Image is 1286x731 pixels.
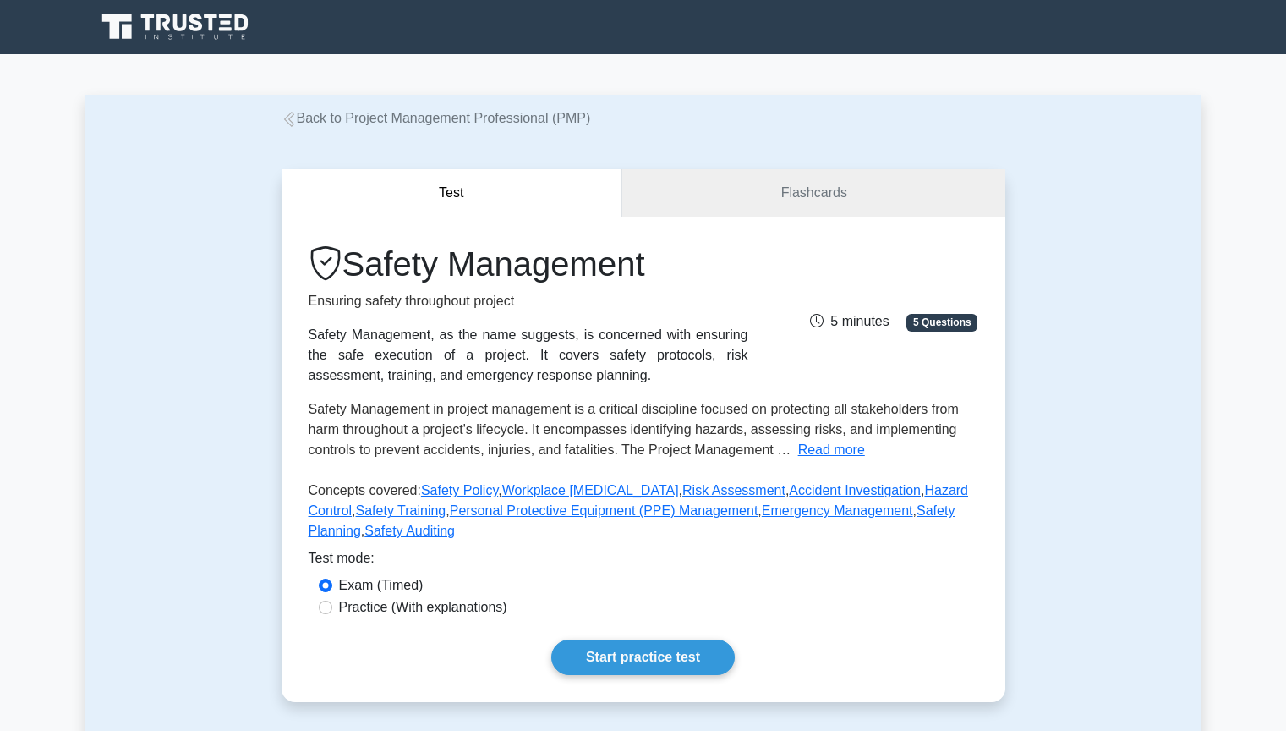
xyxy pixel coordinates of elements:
[810,314,889,328] span: 5 minutes
[309,402,959,457] span: Safety Management in project management is a critical discipline focused on protecting all stakeh...
[309,325,748,386] div: Safety Management, as the name suggests, is concerned with ensuring the safe execution of a proje...
[421,483,498,497] a: Safety Policy
[364,524,455,538] a: Safety Auditing
[282,111,591,125] a: Back to Project Management Professional (PMP)
[309,291,748,311] p: Ensuring safety throughout project
[502,483,679,497] a: Workplace [MEDICAL_DATA]
[906,314,977,331] span: 5 Questions
[282,169,623,217] button: Test
[622,169,1004,217] a: Flashcards
[339,597,507,618] label: Practice (With explanations)
[450,503,758,518] a: Personal Protective Equipment (PPE) Management
[682,483,785,497] a: Risk Assessment
[762,503,913,518] a: Emergency Management
[309,481,978,548] p: Concepts covered: , , , , , , , , ,
[309,548,978,575] div: Test mode:
[551,640,735,675] a: Start practice test
[309,244,748,284] h1: Safety Management
[789,483,921,497] a: Accident Investigation
[798,440,865,460] button: Read more
[356,503,446,518] a: Safety Training
[339,575,424,596] label: Exam (Timed)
